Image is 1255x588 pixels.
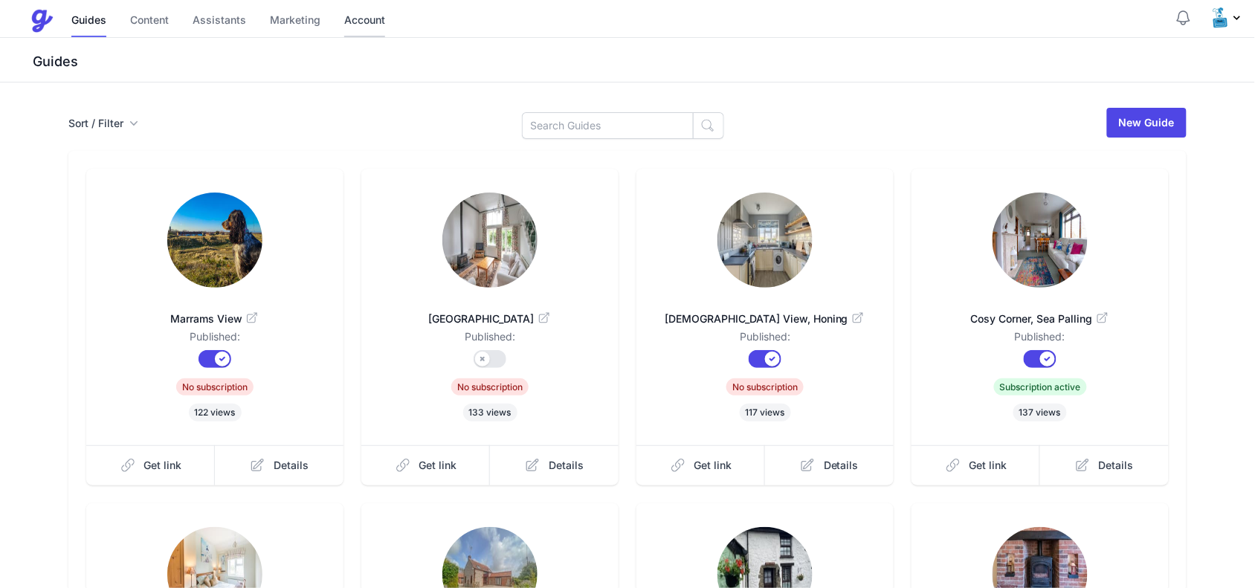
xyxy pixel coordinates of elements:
[419,458,457,473] span: Get link
[274,458,309,473] span: Details
[215,445,343,485] a: Details
[1207,6,1243,30] div: Profile Menu
[636,445,766,485] a: Get link
[912,445,1041,485] a: Get link
[970,458,1007,473] span: Get link
[68,116,138,131] button: Sort / Filter
[176,378,254,395] span: No subscription
[1040,445,1169,485] a: Details
[660,311,870,326] span: [DEMOGRAPHIC_DATA] View, Honing
[189,404,242,421] span: 122 views
[361,445,491,485] a: Get link
[30,9,54,33] img: Guestive Guides
[270,5,320,37] a: Marketing
[993,193,1088,288] img: 7b5hekl1jcka28fgy8d2nyrvhwou
[660,294,870,329] a: [DEMOGRAPHIC_DATA] View, Honing
[1099,458,1134,473] span: Details
[717,193,813,288] img: fi49pkvjcvm8foeurboorjezcj92
[442,193,538,288] img: a1klyznvn359sn4v9a0ejtsidp56
[765,445,894,485] a: Details
[522,112,694,139] input: Search Guides
[490,445,619,485] a: Details
[110,311,320,326] span: Marrams View
[1107,108,1187,138] a: New Guide
[385,294,595,329] a: [GEOGRAPHIC_DATA]
[130,5,169,37] a: Content
[1013,404,1067,421] span: 137 views
[144,458,182,473] span: Get link
[660,329,870,350] dd: Published:
[935,311,1145,326] span: Cosy Corner, Sea Palling
[740,404,791,421] span: 117 views
[110,294,320,329] a: Marrams View
[385,311,595,326] span: [GEOGRAPHIC_DATA]
[549,458,584,473] span: Details
[71,5,106,37] a: Guides
[344,5,385,37] a: Account
[463,404,517,421] span: 133 views
[86,445,216,485] a: Get link
[30,53,1255,71] h3: Guides
[385,329,595,350] dd: Published:
[1207,6,1231,30] img: zonjul021n35i3hh4kdgw2tx65u7
[1175,9,1193,27] button: Notifications
[726,378,804,395] span: No subscription
[994,378,1087,395] span: Subscription active
[451,378,529,395] span: No subscription
[824,458,859,473] span: Details
[110,329,320,350] dd: Published:
[167,193,262,288] img: 46ynktrfu2kt4yq2ztb7mccwg7no
[935,329,1145,350] dd: Published:
[694,458,732,473] span: Get link
[935,294,1145,329] a: Cosy Corner, Sea Palling
[193,5,246,37] a: Assistants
